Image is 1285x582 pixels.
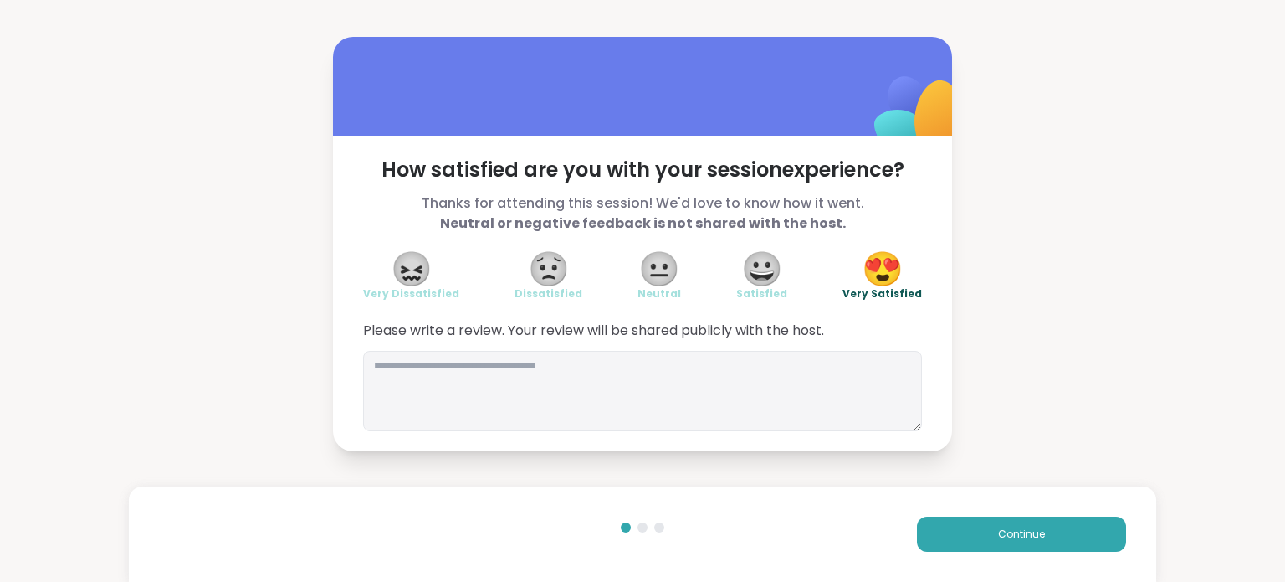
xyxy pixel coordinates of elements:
[363,287,459,301] span: Very Dissatisfied
[741,254,783,284] span: 😀
[736,287,787,301] span: Satisfied
[638,254,680,284] span: 😐
[637,287,681,301] span: Neutral
[862,254,904,284] span: 😍
[440,214,846,233] b: Neutral or negative feedback is not shared with the host.
[998,527,1045,542] span: Continue
[363,193,922,234] span: Thanks for attending this session! We'd love to know how it went.
[842,287,922,301] span: Very Satisfied
[515,287,582,301] span: Dissatisfied
[917,517,1126,552] button: Continue
[391,254,433,284] span: 😖
[528,254,570,284] span: 😟
[363,157,922,183] span: How satisfied are you with your session experience?
[835,33,1001,199] img: ShareWell Logomark
[363,321,922,341] span: Please write a review. Your review will be shared publicly with the host.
